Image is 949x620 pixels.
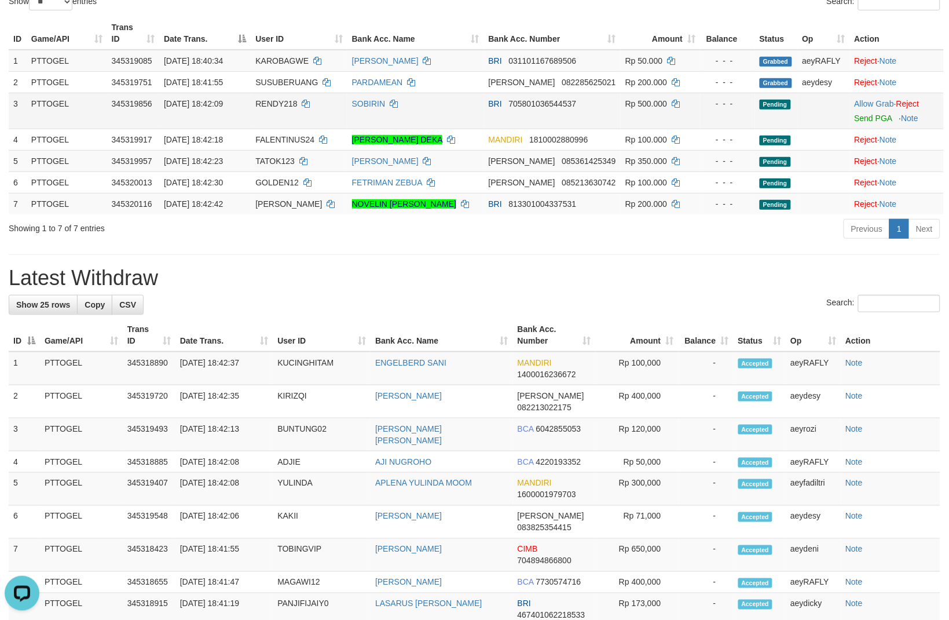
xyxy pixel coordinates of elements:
span: CIMB [518,545,538,554]
span: Copy 082213022175 to clipboard [518,403,571,412]
div: - - - [705,55,750,67]
span: Accepted [738,458,773,468]
a: CSV [112,295,144,315]
span: KAROBAGWE [255,56,309,65]
a: [PERSON_NAME] [375,391,442,400]
span: Copy 6042855053 to clipboard [536,424,581,433]
td: Rp 71,000 [596,506,679,539]
td: - [679,418,734,451]
a: NOVELIN [PERSON_NAME] [352,199,457,209]
span: Copy 1400016236672 to clipboard [518,370,576,379]
td: TOBINGVIP [273,539,371,572]
label: Search: [827,295,940,312]
span: [DATE] 18:42:30 [164,178,223,187]
th: ID [9,17,27,50]
td: - [679,451,734,473]
div: Showing 1 to 7 of 7 entries [9,218,387,234]
span: MANDIRI [518,479,552,488]
a: [PERSON_NAME] DEKA [352,135,442,144]
a: Note [845,457,863,466]
th: Game/API: activate to sort column ascending [40,319,123,352]
button: Open LiveChat chat widget [5,5,39,39]
span: [PERSON_NAME] [489,178,555,187]
span: RENDY218 [255,99,297,108]
td: 345319407 [123,473,175,506]
th: Bank Acc. Name: activate to sort column ascending [347,17,484,50]
td: Rp 650,000 [596,539,679,572]
span: Copy 813301004337531 to clipboard [509,199,577,209]
a: Note [880,156,897,166]
th: Action [850,17,944,50]
a: PARDAMEAN [352,78,403,87]
span: BRI [489,56,502,65]
td: [DATE] 18:42:13 [175,418,273,451]
span: MANDIRI [489,135,523,144]
a: Note [880,178,897,187]
span: Pending [760,100,791,110]
td: - [679,539,734,572]
span: 345319085 [112,56,152,65]
span: Grabbed [760,57,792,67]
td: 2 [9,71,27,93]
a: Note [845,479,863,488]
td: PTTOGEL [40,451,123,473]
td: PTTOGEL [27,129,107,150]
td: [DATE] 18:42:08 [175,473,273,506]
td: - [679,473,734,506]
a: [PERSON_NAME] [375,512,442,521]
td: PTTOGEL [40,506,123,539]
a: [PERSON_NAME] [375,578,442,587]
td: · [850,193,944,214]
span: [DATE] 18:42:09 [164,99,223,108]
td: - [679,385,734,418]
span: [PERSON_NAME] [255,199,322,209]
td: [DATE] 18:41:55 [175,539,273,572]
td: 345319493 [123,418,175,451]
a: Copy [77,295,112,315]
span: CSV [119,300,136,309]
th: Amount: activate to sort column ascending [621,17,700,50]
a: Allow Grab [855,99,894,108]
span: Copy 031101167689506 to clipboard [509,56,577,65]
th: Bank Acc. Number: activate to sort column ascending [513,319,596,352]
td: KIRIZQI [273,385,371,418]
a: Note [880,56,897,65]
th: Op: activate to sort column ascending [798,17,850,50]
th: Status: activate to sort column ascending [734,319,786,352]
td: 5 [9,473,40,506]
span: [DATE] 18:41:55 [164,78,223,87]
span: [DATE] 18:42:18 [164,135,223,144]
span: FALENTINUS24 [255,135,314,144]
span: BRI [489,99,502,108]
span: Rp 200.000 [625,78,667,87]
th: Game/API: activate to sort column ascending [27,17,107,50]
td: PTTOGEL [27,150,107,172]
td: 1 [9,352,40,385]
td: [DATE] 18:42:37 [175,352,273,385]
td: - [679,572,734,593]
td: BUNTUNG02 [273,418,371,451]
a: Note [845,358,863,367]
span: Rp 100.000 [625,135,667,144]
a: Reject [896,99,919,108]
td: 2 [9,385,40,418]
a: 1 [889,219,909,239]
h1: Latest Withdraw [9,267,940,290]
td: 3 [9,93,27,129]
span: [PERSON_NAME] [518,391,584,400]
span: [DATE] 18:42:23 [164,156,223,166]
td: · [850,172,944,193]
span: Pending [760,200,791,210]
td: Rp 400,000 [596,572,679,593]
a: Note [845,391,863,400]
td: PTTOGEL [40,473,123,506]
td: 6 [9,172,27,193]
a: Note [845,512,863,521]
span: Copy 704894866800 to clipboard [518,556,571,566]
span: 345319957 [112,156,152,166]
td: Rp 300,000 [596,473,679,506]
span: Copy 1810002880996 to clipboard [529,135,588,144]
th: Status [755,17,798,50]
span: Copy 4220193352 to clipboard [536,457,581,466]
td: [DATE] 18:42:35 [175,385,273,418]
